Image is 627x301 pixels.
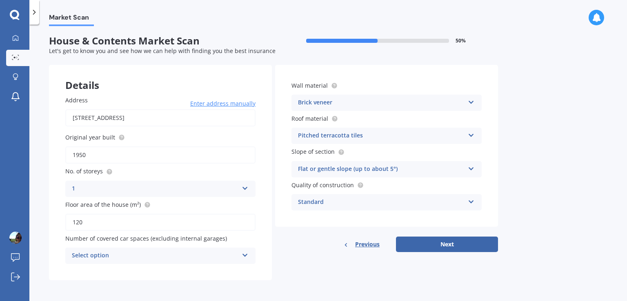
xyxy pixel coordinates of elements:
div: Flat or gentle slope (up to about 5°) [298,164,465,174]
img: ACg8ocK_N-kIJtvazcTVy7cWo8xl9Gs-C0K-vM4hRmL-A8TNni9A5HU=s96-c [9,232,22,244]
div: Details [49,65,272,89]
span: Quality of construction [291,181,354,189]
div: Standard [298,197,465,207]
span: House & Contents Market Scan [49,35,273,47]
span: Enter address manually [190,100,256,108]
span: Let's get to know you and see how we can help with finding you the best insurance [49,47,276,55]
input: Enter address [65,109,256,126]
span: Address [65,96,88,104]
button: Next [396,237,498,252]
span: Roof material [291,115,328,122]
input: Enter floor area [65,214,256,231]
div: Select option [72,251,238,261]
span: Original year built [65,133,115,141]
span: Wall material [291,82,328,89]
input: Enter year [65,146,256,164]
span: Market Scan [49,13,94,24]
span: No. of storeys [65,168,103,175]
div: 1 [72,184,238,194]
span: 50 % [456,38,466,44]
span: Floor area of the house (m²) [65,201,141,208]
span: Previous [355,238,380,250]
span: Slope of section [291,148,335,156]
div: Pitched terracotta tiles [298,131,465,141]
div: Brick veneer [298,98,465,108]
span: Number of covered car spaces (excluding internal garages) [65,235,227,242]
